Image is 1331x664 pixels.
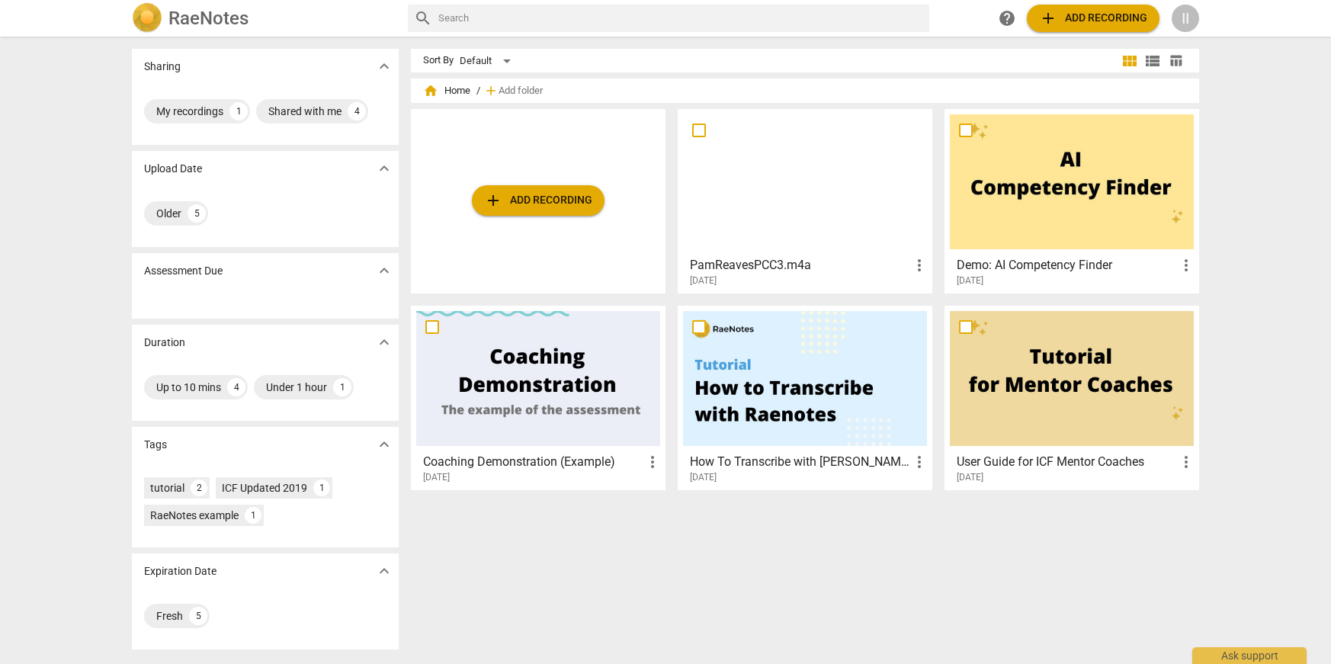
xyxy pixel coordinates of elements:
span: [DATE] [957,471,983,484]
span: expand_more [375,57,393,75]
div: tutorial [150,480,184,496]
div: 1 [313,480,330,496]
span: more_vert [643,453,662,471]
div: RaeNotes example [150,508,239,523]
div: Shared with me [268,104,342,119]
div: 5 [188,204,206,223]
span: [DATE] [690,274,717,287]
div: 1 [333,378,351,396]
span: more_vert [910,256,928,274]
span: [DATE] [423,471,450,484]
h3: Demo: AI Competency Finder [957,256,1177,274]
div: 1 [245,507,261,524]
button: Show more [373,259,396,282]
span: Add recording [1039,9,1147,27]
span: help [998,9,1016,27]
a: User Guide for ICF Mentor Coaches[DATE] [950,311,1194,483]
button: Table view [1164,50,1187,72]
span: expand_more [375,159,393,178]
div: Sort By [423,55,454,66]
span: more_vert [1177,453,1195,471]
span: view_list [1143,52,1162,70]
h2: RaeNotes [168,8,249,29]
p: Sharing [144,59,181,75]
div: Ask support [1192,647,1307,664]
span: view_module [1121,52,1139,70]
button: Show more [373,55,396,78]
span: search [414,9,432,27]
button: List view [1141,50,1164,72]
button: Tile view [1118,50,1141,72]
span: more_vert [910,453,928,471]
div: 2 [191,480,207,496]
button: Show more [373,433,396,456]
p: Expiration Date [144,563,216,579]
p: Upload Date [144,161,202,177]
a: PamReavesPCC3.m4a[DATE] [683,114,927,287]
span: more_vert [1177,256,1195,274]
button: Show more [373,560,396,582]
span: expand_more [375,333,393,351]
button: II [1172,5,1199,32]
p: Tags [144,437,167,453]
span: Add recording [484,191,592,210]
h3: How To Transcribe with RaeNotes [690,453,910,471]
div: My recordings [156,104,223,119]
div: 4 [348,102,366,120]
span: expand_more [375,562,393,580]
h3: Coaching Demonstration (Example) [423,453,643,471]
span: add [1039,9,1057,27]
div: ICF Updated 2019 [222,480,307,496]
p: Assessment Due [144,263,223,279]
span: Home [423,83,470,98]
h3: PamReavesPCC3.m4a [690,256,910,274]
a: Coaching Demonstration (Example)[DATE] [416,311,660,483]
div: Up to 10 mins [156,380,221,395]
span: [DATE] [690,471,717,484]
div: Fresh [156,608,183,624]
span: / [476,85,480,97]
a: LogoRaeNotes [132,3,396,34]
p: Duration [144,335,185,351]
div: 4 [227,378,245,396]
div: 1 [229,102,248,120]
span: table_chart [1169,53,1183,68]
h3: User Guide for ICF Mentor Coaches [957,453,1177,471]
button: Show more [373,331,396,354]
span: home [423,83,438,98]
span: Add folder [499,85,543,97]
div: Under 1 hour [266,380,327,395]
img: Logo [132,3,162,34]
button: Show more [373,157,396,180]
button: Upload [1027,5,1159,32]
span: add [483,83,499,98]
div: Older [156,206,181,221]
button: Upload [472,185,605,216]
div: Default [460,49,516,73]
a: Help [993,5,1021,32]
span: expand_more [375,435,393,454]
div: 5 [189,607,207,625]
a: Demo: AI Competency Finder[DATE] [950,114,1194,287]
input: Search [438,6,923,30]
span: [DATE] [957,274,983,287]
span: add [484,191,502,210]
span: expand_more [375,261,393,280]
a: How To Transcribe with [PERSON_NAME][DATE] [683,311,927,483]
